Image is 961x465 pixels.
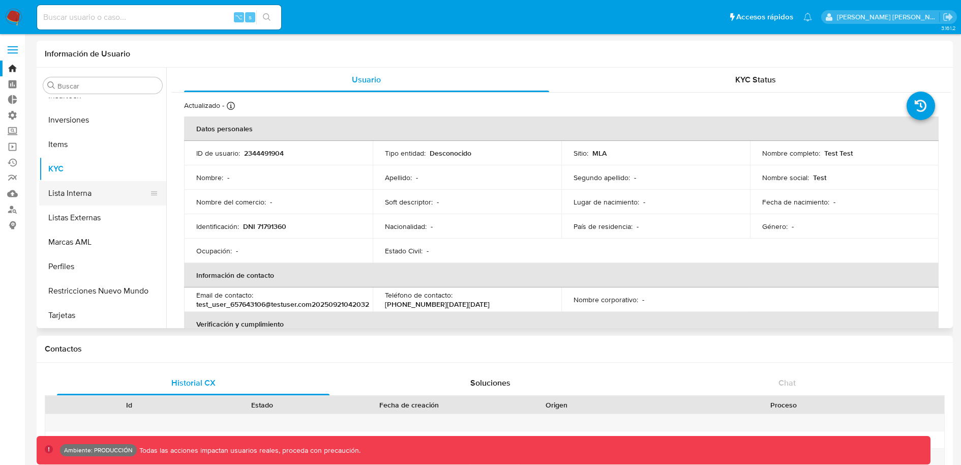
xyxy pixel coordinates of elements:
[778,377,796,389] span: Chat
[57,81,158,91] input: Buscar
[137,446,361,455] p: Todas las acciones impactan usuarios reales, proceda con precaución.
[642,295,644,304] p: -
[171,377,216,389] span: Historial CX
[45,344,945,354] h1: Contactos
[270,197,272,207] p: -
[385,246,423,255] p: Estado Civil :
[45,49,130,59] h1: Información de Usuario
[762,149,820,158] p: Nombre completo :
[431,222,433,231] p: -
[39,279,166,303] button: Restricciones Nuevo Mundo
[385,197,433,207] p: Soft descriptor :
[497,400,616,410] div: Origen
[385,173,412,182] p: Apellido :
[196,173,223,182] p: Nombre :
[39,157,166,181] button: KYC
[39,206,166,230] button: Listas Externas
[385,222,427,231] p: Nacionalidad :
[184,101,224,110] p: Actualizado -
[833,197,835,207] p: -
[352,74,381,85] span: Usuario
[762,197,829,207] p: Fecha de nacimiento :
[762,222,788,231] p: Género :
[735,74,776,85] span: KYC Status
[813,173,826,182] p: Test
[70,400,189,410] div: Id
[943,12,953,22] a: Salir
[243,222,286,231] p: DNI 71791360
[39,254,166,279] button: Perfiles
[37,11,281,24] input: Buscar usuario o caso...
[184,117,939,141] th: Datos personales
[184,263,939,287] th: Información de contacto
[437,197,439,207] p: -
[574,295,638,304] p: Nombre corporativo :
[385,300,490,309] p: [PHONE_NUMBER][DATE][DATE]
[184,312,939,336] th: Verificación y cumplimiento
[203,400,321,410] div: Estado
[630,400,937,410] div: Proceso
[39,303,166,328] button: Tarjetas
[244,149,284,158] p: 2344491904
[574,222,633,231] p: País de residencia :
[385,290,453,300] p: Teléfono de contacto :
[643,197,645,207] p: -
[196,290,253,300] p: Email de contacto :
[574,149,588,158] p: Sitio :
[574,197,639,207] p: Lugar de nacimiento :
[335,400,483,410] div: Fecha de creación
[47,81,55,90] button: Buscar
[427,246,429,255] p: -
[736,12,793,22] span: Accesos rápidos
[39,132,166,157] button: Items
[416,173,418,182] p: -
[470,377,510,389] span: Soluciones
[592,149,607,158] p: MLA
[385,149,426,158] p: Tipo entidad :
[236,246,238,255] p: -
[430,149,471,158] p: Desconocido
[64,448,133,452] p: Ambiente: PRODUCCIÓN
[249,12,252,22] span: s
[837,12,940,22] p: natalia.maison@mercadolibre.com
[196,149,240,158] p: ID de usuario :
[792,222,794,231] p: -
[637,222,639,231] p: -
[574,173,630,182] p: Segundo apellido :
[196,246,232,255] p: Ocupación :
[256,10,277,24] button: search-icon
[196,197,266,207] p: Nombre del comercio :
[634,173,636,182] p: -
[824,149,853,158] p: Test Test
[39,108,166,132] button: Inversiones
[803,13,812,21] a: Notificaciones
[235,12,243,22] span: ⌥
[762,173,809,182] p: Nombre social :
[227,173,229,182] p: -
[39,230,166,254] button: Marcas AML
[196,222,239,231] p: Identificación :
[196,300,369,309] p: test_user_657643106@testuser.com20250921042032
[39,181,158,206] button: Lista Interna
